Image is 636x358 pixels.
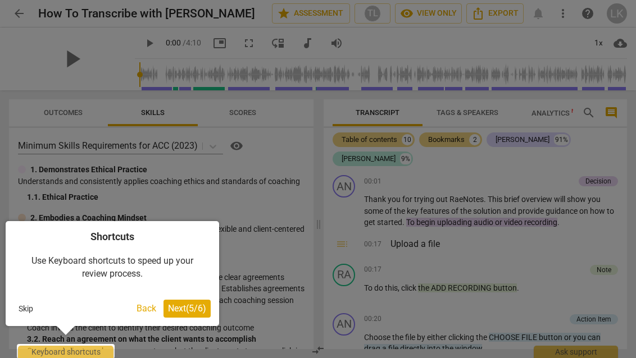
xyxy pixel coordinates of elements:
[14,300,38,317] button: Skip
[14,244,211,291] div: Use Keyboard shortcuts to speed up your review process.
[132,300,161,318] button: Back
[163,300,211,318] button: Next
[14,230,211,244] h4: Shortcuts
[168,303,206,314] span: Next ( 5 / 6 )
